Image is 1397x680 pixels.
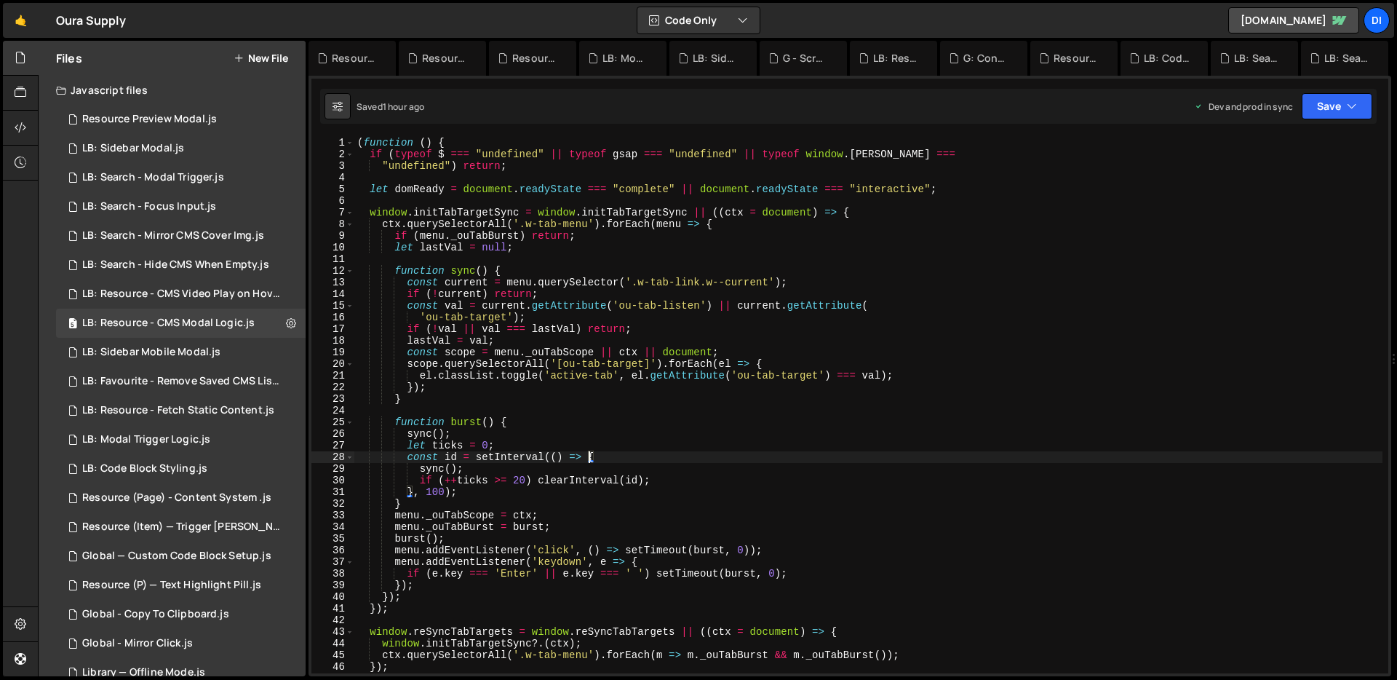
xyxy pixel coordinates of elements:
div: 14 [311,288,354,300]
div: Oura Supply [56,12,126,29]
div: Resource (Item) — Trigger [PERSON_NAME] on Save.js [82,521,283,534]
div: 31 [311,486,354,498]
button: Save [1302,93,1372,119]
div: 10 [311,242,354,253]
div: Resource (Item) — Clear Filter Buttons.js [332,51,378,66]
div: LB: Resource - CMS Video Play on Hover.js [82,288,283,301]
div: 43 [311,626,354,638]
div: 42 [311,614,354,626]
div: Resource Preview Modal.js [82,113,217,126]
div: 14937/45864.js [56,396,306,425]
div: 2 [311,149,354,160]
div: Javascript files [39,76,306,105]
div: 45 [311,649,354,661]
div: G - Scrollbar Toggle.js [783,51,829,66]
div: 14937/46006.js [56,483,306,513]
div: Global - Mirror Click.js [82,637,193,650]
div: 8 [311,218,354,230]
div: 28 [311,451,354,463]
div: 33 [311,510,354,521]
div: 14937/44281.js [56,542,306,571]
div: 39 [311,580,354,591]
div: LB: Sidebar Modal.js [82,142,184,155]
div: LB: Resource - CMS Modal Logic.js [82,317,255,330]
div: 32 [311,498,354,510]
div: Global — Custom Code Block Setup.js [82,550,271,563]
div: 14937/45456.js [56,192,306,221]
div: 35 [311,533,354,545]
div: Dev and prod in sync [1194,100,1293,113]
div: 11 [311,253,354,265]
div: 23 [311,393,354,405]
div: 20 [311,358,354,370]
div: LB: Search - Focus Input.js [82,200,216,213]
div: 14937/44471.js [56,629,306,658]
div: Library — Offline Mode.js [82,666,205,679]
div: LB: Favourite - Remove Saved CMS List.js [82,375,283,388]
div: 13 [311,277,354,288]
div: 1 [311,137,354,149]
div: 12 [311,265,354,277]
div: 14937/38911.js [56,221,306,250]
div: 14937/38901.js [56,280,311,309]
div: 26 [311,428,354,440]
div: 38 [311,568,354,580]
div: 19 [311,347,354,358]
div: 5 [311,183,354,195]
div: 27 [311,440,354,451]
div: LB: Resource - CMS Modal Logic.js [56,309,306,338]
button: Code Only [637,7,760,33]
div: 14937/45672.js [56,367,311,396]
div: LB: Search - Hide CMS When Empty.js [82,258,269,272]
div: Resource Preview Modal.js [422,51,469,66]
div: 24 [311,405,354,416]
a: 🤙 [3,3,39,38]
div: 37 [311,556,354,568]
div: 16 [311,312,354,323]
div: 21 [311,370,354,381]
div: LB: Search - Modal Trigger.js [82,171,224,184]
div: 22 [311,381,354,393]
div: Resource (Page) - Content System .js [1054,51,1100,66]
button: New File [234,52,288,64]
div: 18 [311,335,354,347]
div: Resource (P) — Text Highlight Pill.js [82,579,261,592]
div: Resource (Item) — Load Dynamic Modal (AJAX).css [512,51,559,66]
div: LB: Search - Mirror CMS Cover Img.js [1234,51,1281,66]
div: LB: Sidebar Mobile Modal.js [82,346,220,359]
div: 4 [311,172,354,183]
div: 34 [311,521,354,533]
a: [DOMAIN_NAME] [1228,7,1359,33]
div: 14937/43515.js [56,513,311,542]
div: 14937/44582.js [56,600,306,629]
div: G: Conditional Element Visibility.js [963,51,1010,66]
div: Saved [357,100,424,113]
div: 30 [311,475,354,486]
div: Global - Copy To Clipboard.js [82,608,229,621]
div: LB: Code Block Styling.js [82,462,207,475]
div: 14937/44593.js [56,338,306,367]
div: 14937/44851.js [56,250,306,280]
div: LB: Resource - CMS Video Play on Hover.js [873,51,920,66]
div: 3 [311,160,354,172]
div: 40 [311,591,354,603]
a: Di [1364,7,1390,33]
div: 46 [311,661,354,673]
div: 14937/46038.js [56,454,306,483]
div: 9 [311,230,354,242]
div: 14937/47868.js [56,105,306,134]
div: 36 [311,545,354,556]
span: 5 [68,319,77,331]
div: 14937/45352.js [56,134,306,163]
div: 6 [311,195,354,207]
div: 14937/38913.js [56,163,306,192]
div: 7 [311,207,354,218]
div: LB: Code Block Styling.js [1144,51,1190,66]
div: LB: Search - Modal Trigger.js [1324,51,1371,66]
div: 41 [311,603,354,614]
div: Resource (Page) - Content System .js [82,491,271,505]
div: LB: Sidebar Mobile Modal.js [693,51,739,66]
div: 17 [311,323,354,335]
div: 15 [311,300,354,312]
div: 1 hour ago [383,100,425,113]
